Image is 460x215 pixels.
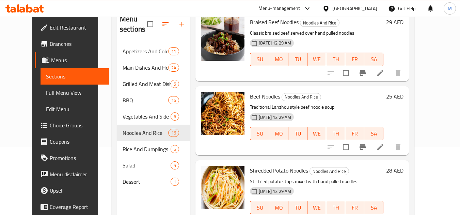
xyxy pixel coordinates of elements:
[35,36,109,52] a: Branches
[307,127,327,140] button: WE
[123,129,168,137] span: Noodles And Rice
[117,40,190,193] nav: Menu sections
[345,127,364,140] button: FR
[143,17,157,31] span: Select all sections
[250,91,280,102] span: Beef Noodles
[339,66,353,80] span: Select to update
[120,14,147,34] h2: Menu sections
[326,127,345,140] button: TH
[35,19,109,36] a: Edit Restaurant
[348,203,362,213] span: FR
[171,161,179,169] div: items
[123,96,168,104] div: BBQ
[300,19,339,27] span: Noodles And Rice
[354,139,371,155] button: Branch-specific-item
[329,54,343,64] span: TH
[117,108,190,125] div: Vegetables And Side Dishes6
[386,166,403,175] h6: 28 AED
[329,203,343,213] span: TH
[201,92,244,135] img: Beef Noodles
[123,80,171,88] span: Grilled And Meat Dishes
[310,54,324,64] span: WE
[50,154,104,162] span: Promotions
[171,162,179,169] span: 5
[117,125,190,141] div: Noodles And Rice16
[46,89,104,97] span: Full Menu View
[46,105,104,113] span: Edit Menu
[171,145,179,153] div: items
[256,40,294,46] span: [DATE] 12:29 AM
[291,54,305,64] span: TU
[326,53,345,66] button: TH
[272,54,286,64] span: MO
[310,129,324,139] span: WE
[41,85,109,101] a: Full Menu View
[367,129,381,139] span: SA
[367,54,381,64] span: SA
[282,93,321,101] span: Noodles And Rice
[348,129,362,139] span: FR
[117,76,190,92] div: Grilled And Meat Dishes5
[171,81,179,87] span: 5
[171,179,179,185] span: 1
[310,167,349,175] div: Noodles And Rice
[169,97,179,104] span: 16
[253,129,267,139] span: SU
[157,16,174,32] span: Sort sections
[50,170,104,178] span: Menu disclaimer
[117,59,190,76] div: Main Dishes And Hot Dishes24
[253,54,267,64] span: SU
[171,113,179,120] span: 6
[367,203,381,213] span: SA
[117,43,190,59] div: Appetizers And Cold Dishes11
[123,47,168,55] span: Appetizers And Cold Dishes
[168,64,179,72] div: items
[386,92,403,101] h6: 25 AED
[390,65,406,81] button: delete
[169,48,179,55] span: 11
[171,178,179,186] div: items
[117,92,190,108] div: BBQ16
[364,201,383,214] button: SA
[354,65,371,81] button: Branch-specific-item
[35,166,109,182] a: Menu disclaimer
[256,188,294,195] span: [DATE] 12:29 AM
[256,114,294,121] span: [DATE] 12:29 AM
[291,129,305,139] span: TU
[123,112,171,121] span: Vegetables And Side Dishes
[250,29,383,37] p: Classic braised beef served over hand pulled noodles.
[168,47,179,55] div: items
[50,203,104,211] span: Coverage Report
[250,127,269,140] button: SU
[123,178,171,186] div: Dessert
[345,201,364,214] button: FR
[386,17,403,27] h6: 29 AED
[307,53,327,66] button: WE
[50,40,104,48] span: Branches
[345,53,364,66] button: FR
[272,203,286,213] span: MO
[169,65,179,71] span: 24
[35,182,109,199] a: Upsell
[168,129,179,137] div: items
[46,72,104,80] span: Sections
[376,143,384,151] a: Edit menu item
[35,133,109,150] a: Coupons
[123,145,171,153] span: Rice And Dumplings
[123,161,171,169] span: Salad
[258,4,300,13] div: Menu-management
[201,17,244,61] img: Braised Beef Noodles
[269,127,288,140] button: MO
[123,64,168,72] span: Main Dishes And Hot Dishes
[171,112,179,121] div: items
[390,139,406,155] button: delete
[291,203,305,213] span: TU
[348,54,362,64] span: FR
[250,201,269,214] button: SU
